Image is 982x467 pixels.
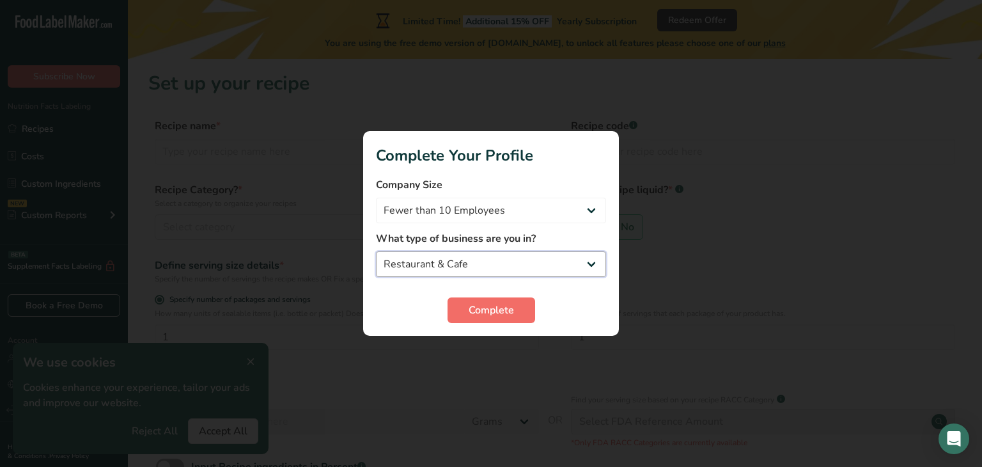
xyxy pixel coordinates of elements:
[448,297,535,323] button: Complete
[376,231,606,246] label: What type of business are you in?
[939,423,969,454] div: Open Intercom Messenger
[469,303,514,318] span: Complete
[376,177,606,193] label: Company Size
[376,144,606,167] h1: Complete Your Profile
